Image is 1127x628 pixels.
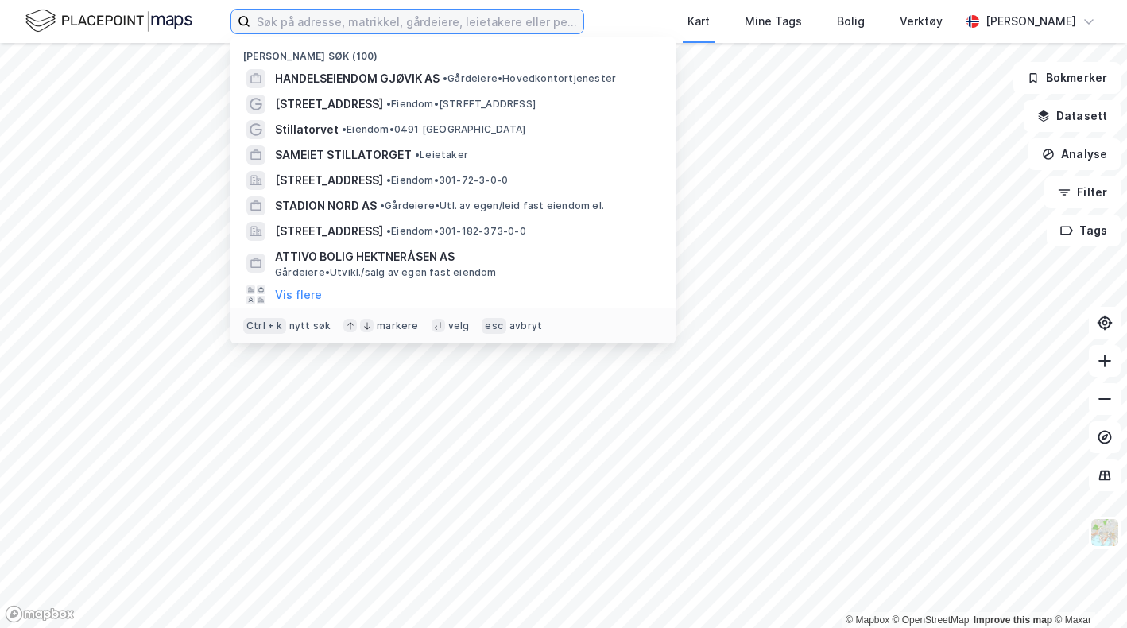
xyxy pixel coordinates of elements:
[275,145,412,165] span: SAMEIET STILLATORGET
[275,285,322,304] button: Vis flere
[25,7,192,35] img: logo.f888ab2527a4732fd821a326f86c7f29.svg
[275,69,440,88] span: HANDELSEIENDOM GJØVIK AS
[275,95,383,114] span: [STREET_ADDRESS]
[1048,552,1127,628] iframe: Chat Widget
[275,120,339,139] span: Stillatorvet
[275,196,377,215] span: STADION NORD AS
[386,225,526,238] span: Eiendom • 301-182-373-0-0
[837,12,865,31] div: Bolig
[687,12,710,31] div: Kart
[448,320,470,332] div: velg
[275,222,383,241] span: [STREET_ADDRESS]
[386,98,391,110] span: •
[250,10,583,33] input: Søk på adresse, matrikkel, gårdeiere, leietakere eller personer
[386,225,391,237] span: •
[230,37,676,66] div: [PERSON_NAME] søk (100)
[386,174,391,186] span: •
[289,320,331,332] div: nytt søk
[443,72,447,84] span: •
[243,318,286,334] div: Ctrl + k
[386,174,508,187] span: Eiendom • 301-72-3-0-0
[386,98,536,110] span: Eiendom • [STREET_ADDRESS]
[745,12,802,31] div: Mine Tags
[380,200,385,211] span: •
[415,149,420,161] span: •
[275,266,497,279] span: Gårdeiere • Utvikl./salg av egen fast eiendom
[342,123,347,135] span: •
[482,318,506,334] div: esc
[443,72,616,85] span: Gårdeiere • Hovedkontortjenester
[900,12,943,31] div: Verktøy
[509,320,542,332] div: avbryt
[380,200,604,212] span: Gårdeiere • Utl. av egen/leid fast eiendom el.
[377,320,418,332] div: markere
[415,149,468,161] span: Leietaker
[342,123,525,136] span: Eiendom • 0491 [GEOGRAPHIC_DATA]
[986,12,1076,31] div: [PERSON_NAME]
[275,247,656,266] span: ATTIVO BOLIG HEKTNERÅSEN AS
[275,171,383,190] span: [STREET_ADDRESS]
